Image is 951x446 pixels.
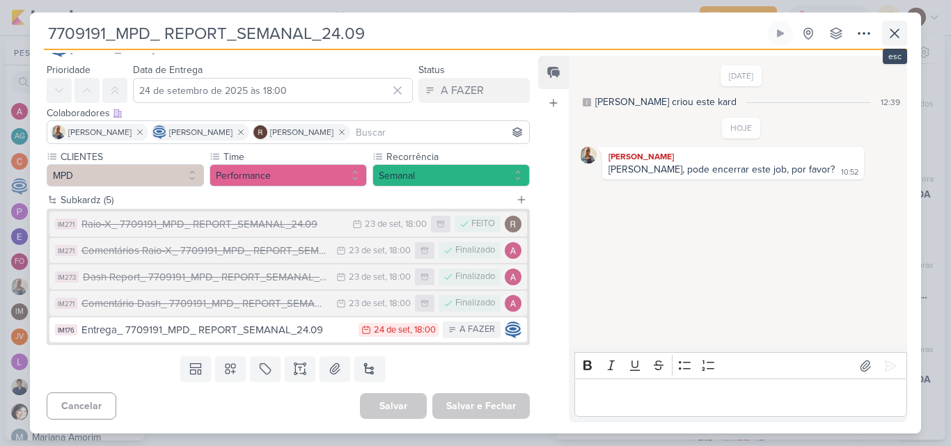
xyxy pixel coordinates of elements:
div: Editor editing area: main [574,379,907,417]
div: Finalizado [455,244,495,257]
span: [PERSON_NAME] [169,126,233,138]
span: [PERSON_NAME] [270,126,333,138]
label: Time [222,150,367,164]
img: Iara Santos [52,125,65,139]
label: Recorrência [385,150,530,164]
div: 23 de set [349,299,385,308]
div: A FAZER [441,82,484,99]
img: Rafael Dornelles [505,216,521,232]
img: Iara Santos [580,147,597,164]
div: IM271 [55,245,77,256]
img: Rafael Dornelles [253,125,267,139]
label: CLIENTES [59,150,204,164]
div: Finalizado [455,270,495,284]
div: , 18:00 [410,326,436,335]
button: Cancelar [47,392,116,420]
button: IM176 Entrega_ 7709191_MPD_ REPORT_SEMANAL_24.09 24 de set , 18:00 A FAZER [49,317,527,342]
img: Caroline Traven De Andrade [152,125,166,139]
img: Alessandra Gomes [505,242,521,259]
label: Status [418,64,445,76]
div: Dash Report_ 7709191_MPD_ REPORT_SEMANAL_24.09 [83,269,329,285]
div: esc [883,49,907,64]
div: , 18:00 [385,299,411,308]
button: A FAZER [418,78,530,103]
input: Buscar [353,124,526,141]
div: [PERSON_NAME], pode encerrar este job, por favor? [608,164,835,175]
img: Alessandra Gomes [505,295,521,312]
div: 23 de set [349,246,385,255]
div: , 18:00 [385,273,411,282]
img: Caroline Traven De Andrade [505,321,521,338]
label: Data de Entrega [133,64,203,76]
div: 24 de set [374,326,410,335]
div: FEITO [471,217,495,231]
button: MPD [47,164,204,186]
button: IM271 Raio-X_ 7709191_MPD_ REPORT_SEMANAL_24.09 23 de set , 18:00 FEITO [49,212,527,237]
div: Colaboradores [47,106,530,120]
button: IM271 Comentários Raio-X_ 7709191_MPD_ REPORT_SEMANAL_24.09 23 de set , 18:00 Finalizado [49,238,527,263]
button: Semanal [372,164,530,186]
div: 10:52 [841,167,858,178]
div: Subkardz (5) [61,193,510,207]
div: Comentário Dash_ 7709191_MPD_ REPORT_SEMANAL_24.09 [81,296,329,312]
div: IM271 [55,298,77,309]
span: [PERSON_NAME] [68,126,132,138]
button: IM271 Comentário Dash_ 7709191_MPD_ REPORT_SEMANAL_24.09 23 de set , 18:00 Finalizado [49,291,527,316]
div: IM271 [55,218,77,230]
div: Comentários Raio-X_ 7709191_MPD_ REPORT_SEMANAL_24.09 [81,243,329,259]
div: Editor toolbar [574,352,907,379]
div: , 18:00 [385,246,411,255]
div: Finalizado [455,296,495,310]
div: [PERSON_NAME] [605,150,861,164]
img: Alessandra Gomes [505,269,521,285]
div: Entrega_ 7709191_MPD_ REPORT_SEMANAL_24.09 [81,322,352,338]
input: Select a date [133,78,413,103]
div: IM273 [55,271,79,282]
label: Prioridade [47,64,91,76]
div: 23 de set [349,273,385,282]
button: IM273 Dash Report_ 7709191_MPD_ REPORT_SEMANAL_24.09 23 de set , 18:00 Finalizado [49,264,527,289]
div: A FAZER [459,323,495,337]
div: Raio-X_ 7709191_MPD_ REPORT_SEMANAL_24.09 [81,216,345,232]
div: [PERSON_NAME] criou este kard [595,95,737,109]
input: Kard Sem Título [44,21,765,46]
div: 12:39 [881,96,900,109]
div: IM176 [55,324,77,335]
div: Ligar relógio [775,28,786,39]
div: , 18:00 [401,220,427,229]
div: 23 de set [365,220,401,229]
button: Performance [210,164,367,186]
